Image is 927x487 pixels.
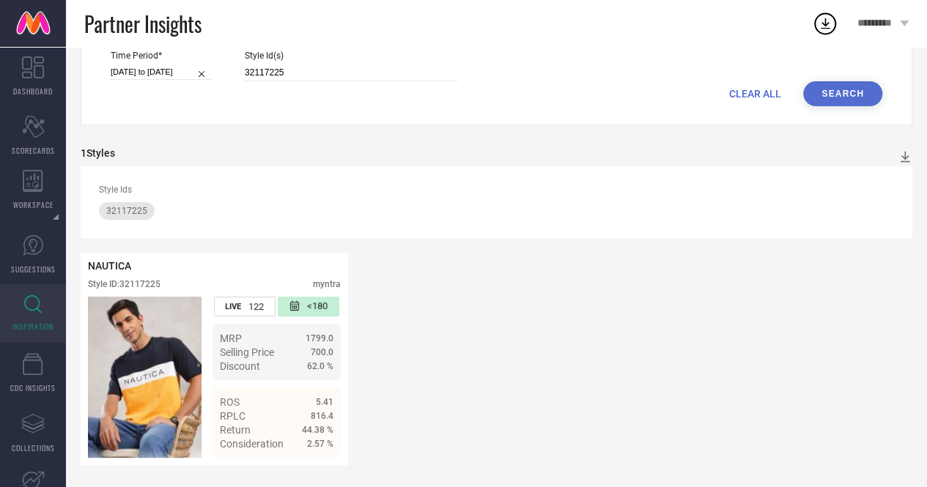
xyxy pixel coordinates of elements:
[729,88,781,100] span: CLEAR ALL
[12,321,53,332] span: INSPIRATION
[111,51,212,61] span: Time Period*
[311,411,333,421] span: 816.4
[10,382,56,393] span: CDC INSIGHTS
[313,279,341,289] div: myntra
[245,64,457,81] input: Enter comma separated style ids e.g. 12345, 67890
[220,396,240,408] span: ROS
[88,297,202,458] img: Style preview image
[220,438,284,450] span: Consideration
[316,397,333,407] span: 5.41
[306,333,333,343] span: 1799.0
[286,464,333,476] a: Details
[12,442,55,453] span: COLLECTIONS
[106,206,147,216] span: 32117225
[225,302,241,311] span: LIVE
[220,424,251,436] span: Return
[311,347,333,357] span: 700.0
[12,145,55,156] span: SCORECARDS
[220,346,274,358] span: Selling Price
[307,361,333,371] span: 62.0 %
[84,9,202,39] span: Partner Insights
[13,199,53,210] span: WORKSPACE
[99,185,894,195] div: Style Ids
[111,64,212,80] input: Select time period
[88,279,160,289] div: Style ID: 32117225
[88,297,202,458] div: Click to view image
[248,301,264,312] span: 122
[307,300,328,313] span: <180
[300,464,333,476] span: Details
[307,439,333,449] span: 2.57 %
[812,10,838,37] div: Open download list
[302,425,333,435] span: 44.38 %
[220,410,245,422] span: RPLC
[803,81,882,106] button: Search
[278,297,339,316] div: Number of days since the style was first listed on the platform
[81,147,115,159] div: 1 Styles
[88,260,131,272] span: NAUTICA
[11,264,56,275] span: SUGGESTIONS
[245,51,457,61] span: Style Id(s)
[13,86,53,97] span: DASHBOARD
[220,332,242,344] span: MRP
[220,360,260,372] span: Discount
[214,297,276,316] div: Number of days the style has been live on the platform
